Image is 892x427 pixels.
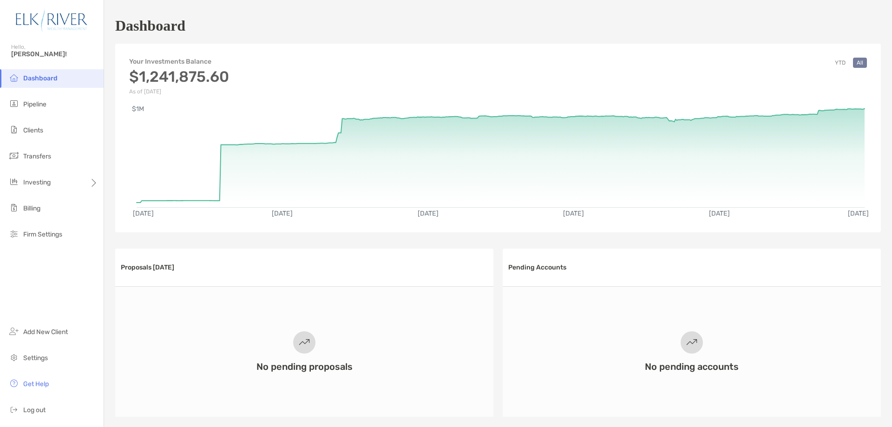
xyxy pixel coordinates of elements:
[8,176,20,187] img: investing icon
[272,210,293,217] text: [DATE]
[23,100,46,108] span: Pipeline
[853,58,867,68] button: All
[8,378,20,389] img: get-help icon
[11,50,98,58] span: [PERSON_NAME]!
[11,4,92,37] img: Zoe Logo
[8,124,20,135] img: clients icon
[8,202,20,213] img: billing icon
[23,328,68,336] span: Add New Client
[831,58,849,68] button: YTD
[23,380,49,388] span: Get Help
[8,72,20,83] img: dashboard icon
[129,68,229,85] h3: $1,241,875.60
[23,204,40,212] span: Billing
[23,406,46,414] span: Log out
[8,150,20,161] img: transfers icon
[115,17,185,34] h1: Dashboard
[23,152,51,160] span: Transfers
[8,404,20,415] img: logout icon
[23,178,51,186] span: Investing
[23,354,48,362] span: Settings
[645,361,739,372] h3: No pending accounts
[8,98,20,109] img: pipeline icon
[256,361,353,372] h3: No pending proposals
[563,210,584,217] text: [DATE]
[133,210,154,217] text: [DATE]
[848,210,869,217] text: [DATE]
[129,88,229,95] p: As of [DATE]
[132,105,144,113] text: $1M
[8,326,20,337] img: add_new_client icon
[129,58,229,66] h4: Your Investments Balance
[8,352,20,363] img: settings icon
[23,230,62,238] span: Firm Settings
[23,74,58,82] span: Dashboard
[8,228,20,239] img: firm-settings icon
[508,263,566,271] h3: Pending Accounts
[709,210,730,217] text: [DATE]
[121,263,174,271] h3: Proposals [DATE]
[418,210,439,217] text: [DATE]
[23,126,43,134] span: Clients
